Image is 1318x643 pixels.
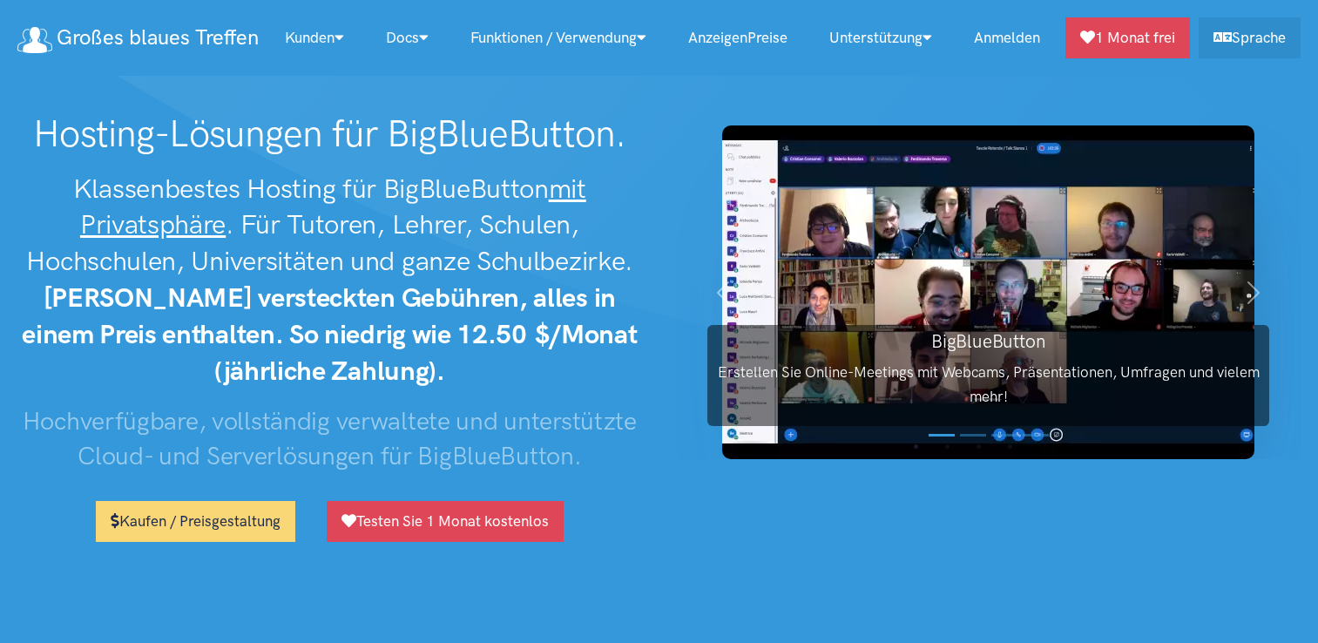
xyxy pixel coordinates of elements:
a: Testen Sie 1 Monat kostenlos [327,501,564,542]
p: Erstellen Sie Online-Meetings mit Webcams, Präsentationen, Umfragen und vielem mehr! [707,361,1269,408]
h1: Hosting-Lösungen für BigBlueButton. [17,112,642,157]
a: Sprache [1199,17,1301,58]
a: Großes blaues Treffen [17,19,259,57]
h3: Hochverfügbare, vollständig verwaltete und unterstützte Cloud- und Serverlösungen für BigBlueButton. [17,403,642,474]
h2: Klassenbestes Hosting für BigBlueButton . Für Tutoren, Lehrer, Schulen, Hochschulen, Universitäte... [17,171,642,389]
a: 1 Monat frei [1065,17,1190,58]
a: Unterstützung [808,19,953,57]
img: Logo [17,27,52,53]
img: BigBlueButton-Screenshot [722,125,1254,459]
a: Funktionen / Verwendung [449,19,667,57]
strong: [PERSON_NAME] versteckten Gebühren, alles in einem Preis enthalten. So niedrig wie 12.50 $/Monat ... [22,281,637,387]
a: AnzeigenPreise [667,19,808,57]
a: Docs [365,19,449,57]
h3: BigBlueButton [707,328,1269,354]
a: Kaufen / Preisgestaltung [96,501,295,542]
a: Kunden [264,19,365,57]
a: Anmelden [953,19,1061,57]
